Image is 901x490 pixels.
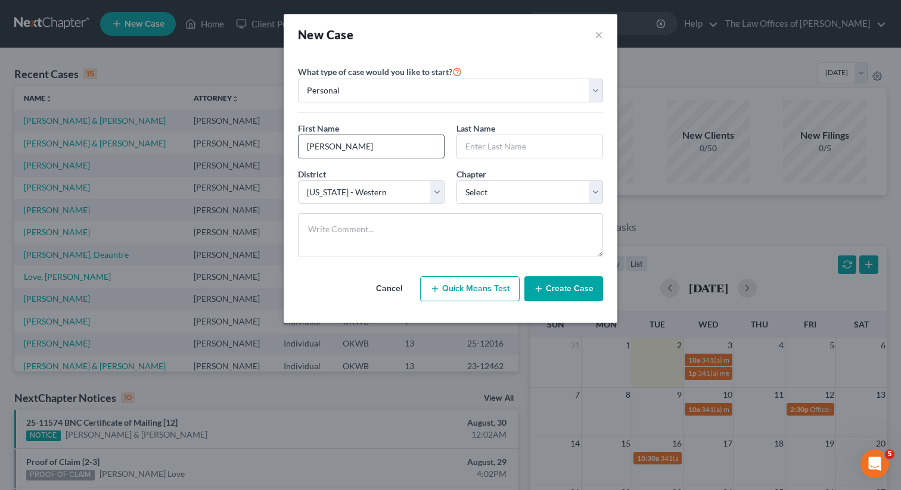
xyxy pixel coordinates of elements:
label: What type of case would you like to start? [298,64,462,79]
span: Last Name [456,123,495,133]
input: Enter First Name [299,135,444,158]
button: Quick Means Test [420,276,520,301]
input: Enter Last Name [457,135,602,158]
span: First Name [298,123,339,133]
strong: New Case [298,27,353,42]
button: Create Case [524,276,603,301]
span: Chapter [456,169,486,179]
button: Cancel [363,277,415,301]
button: × [595,26,603,43]
span: District [298,169,326,179]
span: 5 [885,450,894,459]
iframe: Intercom live chat [860,450,889,478]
